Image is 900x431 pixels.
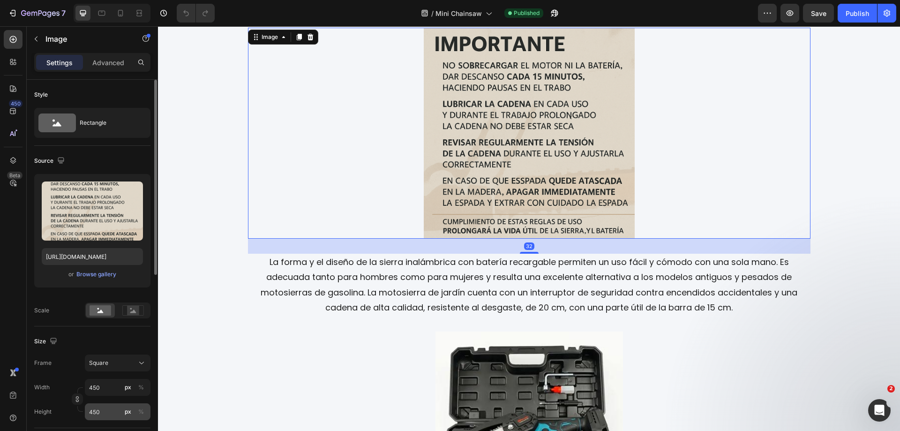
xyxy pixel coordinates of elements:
input: px% [85,403,150,420]
label: Height [34,408,52,416]
span: Save [811,9,826,17]
button: 7 [4,4,70,23]
div: 32 [366,216,376,224]
span: Mini Chainsaw [435,8,482,18]
p: La forma y el diseño de la sierra inalámbrica con batería recargable permiten un uso fácil y cómo... [91,228,652,289]
div: Rectangle [80,112,137,134]
div: % [138,383,144,392]
span: Square [89,359,108,367]
div: Undo/Redo [177,4,215,23]
div: Beta [7,172,22,179]
iframe: Design area [158,26,900,431]
button: Publish [838,4,877,23]
label: Frame [34,359,52,367]
img: preview-image [42,181,143,241]
div: px [125,408,131,416]
input: px% [85,379,150,396]
p: Image [45,33,125,45]
label: Width [34,383,50,392]
iframe: Intercom live chat [868,399,891,422]
button: Browse gallery [76,270,117,279]
div: % [138,408,144,416]
button: px [135,406,147,417]
div: Browse gallery [76,270,116,279]
button: % [122,406,134,417]
p: 7 [61,8,66,19]
div: Publish [846,8,869,18]
button: % [122,382,134,393]
span: Published [514,9,540,17]
div: Size [34,335,59,348]
div: 450 [9,100,22,107]
div: Source [34,155,67,167]
button: Square [85,355,150,371]
input: https://example.com/image.jpg [42,248,143,265]
p: Settings [46,58,73,68]
button: px [135,382,147,393]
div: px [125,383,131,392]
div: Scale [34,306,49,315]
span: 2 [887,385,895,393]
span: or [68,269,74,280]
span: / [431,8,434,18]
div: Style [34,91,48,99]
button: Save [803,4,834,23]
p: Advanced [92,58,124,68]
